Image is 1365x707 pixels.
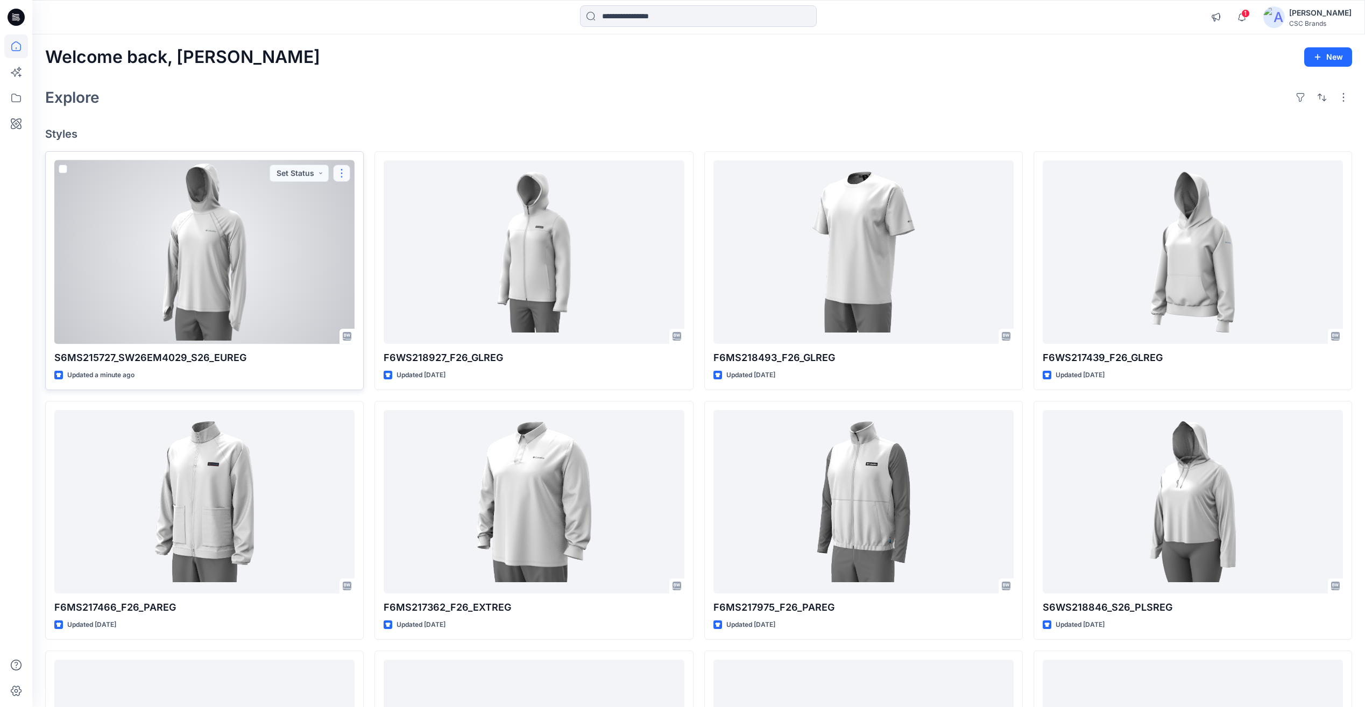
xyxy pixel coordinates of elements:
[726,619,775,631] p: Updated [DATE]
[1043,410,1343,593] a: S6WS218846_S26_PLSREG
[1241,9,1250,18] span: 1
[67,370,135,381] p: Updated a minute ago
[384,600,684,615] p: F6MS217362_F26_EXTREG
[45,89,100,106] h2: Explore
[397,370,445,381] p: Updated [DATE]
[713,410,1014,593] a: F6MS217975_F26_PAREG
[726,370,775,381] p: Updated [DATE]
[1289,19,1352,27] div: CSC Brands
[1043,600,1343,615] p: S6WS218846_S26_PLSREG
[1304,47,1352,67] button: New
[1263,6,1285,28] img: avatar
[1056,370,1105,381] p: Updated [DATE]
[1056,619,1105,631] p: Updated [DATE]
[713,350,1014,365] p: F6MS218493_F26_GLREG
[1043,350,1343,365] p: F6WS217439_F26_GLREG
[54,600,355,615] p: F6MS217466_F26_PAREG
[54,160,355,344] a: S6MS215727_SW26EM4029_S26_EUREG
[384,410,684,593] a: F6MS217362_F26_EXTREG
[1043,160,1343,344] a: F6WS217439_F26_GLREG
[713,600,1014,615] p: F6MS217975_F26_PAREG
[384,350,684,365] p: F6WS218927_F26_GLREG
[54,410,355,593] a: F6MS217466_F26_PAREG
[384,160,684,344] a: F6WS218927_F26_GLREG
[54,350,355,365] p: S6MS215727_SW26EM4029_S26_EUREG
[67,619,116,631] p: Updated [DATE]
[45,128,1352,140] h4: Styles
[45,47,320,67] h2: Welcome back, [PERSON_NAME]
[713,160,1014,344] a: F6MS218493_F26_GLREG
[397,619,445,631] p: Updated [DATE]
[1289,6,1352,19] div: [PERSON_NAME]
